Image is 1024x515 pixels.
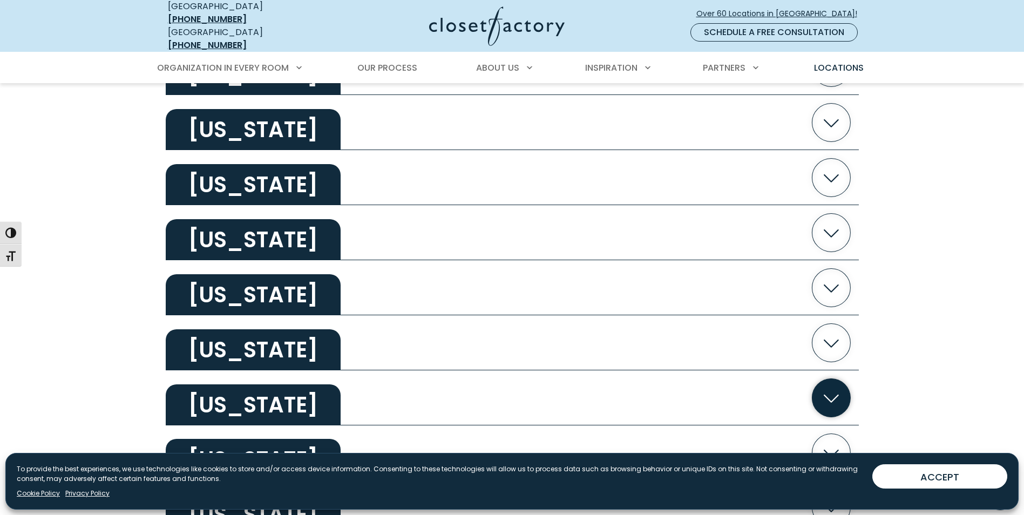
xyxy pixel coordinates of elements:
[166,329,341,370] h2: [US_STATE]
[166,95,859,150] button: [US_STATE]
[166,274,341,315] h2: [US_STATE]
[696,4,866,23] a: Over 60 Locations in [GEOGRAPHIC_DATA]!
[150,53,875,83] nav: Primary Menu
[17,489,60,498] a: Cookie Policy
[690,23,858,42] a: Schedule a Free Consultation
[157,62,289,74] span: Organization in Every Room
[872,464,1007,489] button: ACCEPT
[166,315,859,370] button: [US_STATE]
[166,205,859,260] button: [US_STATE]
[168,26,324,52] div: [GEOGRAPHIC_DATA]
[429,6,565,46] img: Closet Factory Logo
[166,260,859,315] button: [US_STATE]
[166,425,859,480] button: [US_STATE]
[166,164,341,205] h2: [US_STATE]
[476,62,519,74] span: About Us
[17,464,864,484] p: To provide the best experiences, we use technologies like cookies to store and/or access device i...
[814,62,864,74] span: Locations
[696,8,866,19] span: Over 60 Locations in [GEOGRAPHIC_DATA]!
[168,39,247,51] a: [PHONE_NUMBER]
[166,219,341,260] h2: [US_STATE]
[166,384,341,425] h2: [US_STATE]
[166,439,341,480] h2: [US_STATE]
[166,370,859,425] button: [US_STATE]
[585,62,638,74] span: Inspiration
[168,13,247,25] a: [PHONE_NUMBER]
[357,62,417,74] span: Our Process
[703,62,745,74] span: Partners
[65,489,110,498] a: Privacy Policy
[166,109,341,150] h2: [US_STATE]
[166,150,859,205] button: [US_STATE]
